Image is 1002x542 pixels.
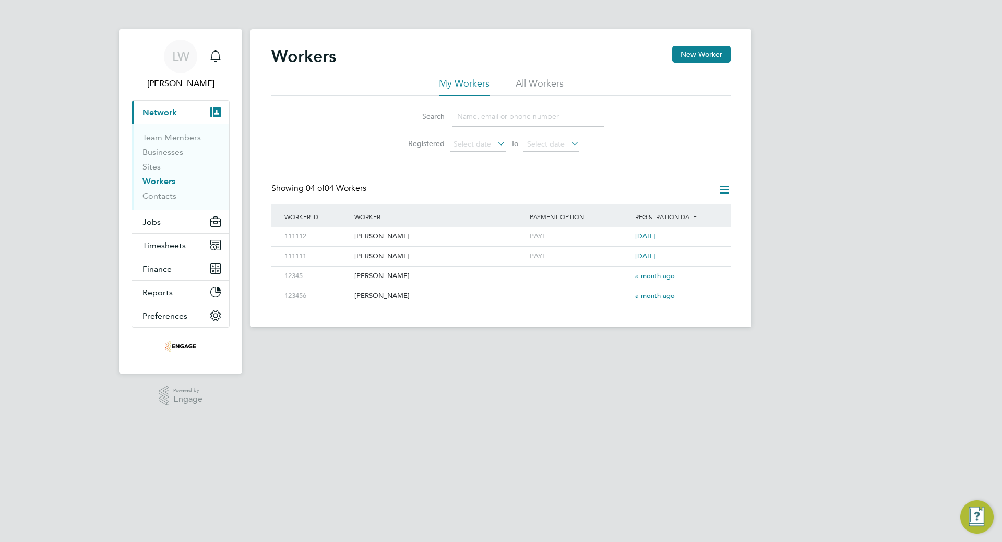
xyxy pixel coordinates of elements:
[527,204,633,228] div: Payment Option
[282,266,720,275] a: 12345[PERSON_NAME]-a month ago
[527,139,565,149] span: Select date
[173,395,202,404] span: Engage
[142,240,186,250] span: Timesheets
[398,112,445,121] label: Search
[132,77,230,90] span: Liam Wright
[142,287,173,297] span: Reports
[282,226,720,235] a: 111112[PERSON_NAME]PAYE[DATE]
[352,247,527,266] div: [PERSON_NAME]
[306,183,366,194] span: 04 Workers
[142,107,177,117] span: Network
[352,267,527,286] div: [PERSON_NAME]
[132,124,229,210] div: Network
[635,291,675,300] span: a month ago
[119,29,242,374] nav: Main navigation
[271,46,336,67] h2: Workers
[142,147,183,157] a: Businesses
[352,286,527,306] div: [PERSON_NAME]
[352,227,527,246] div: [PERSON_NAME]
[282,247,352,266] div: 111111
[306,183,325,194] span: 04 of
[282,204,352,228] div: Worker ID
[527,247,633,266] div: PAYE
[635,271,675,280] span: a month ago
[271,183,368,194] div: Showing
[142,311,187,321] span: Preferences
[173,386,202,395] span: Powered by
[282,286,720,295] a: 123456[PERSON_NAME]-a month ago
[398,139,445,148] label: Registered
[672,46,731,63] button: New Worker
[142,217,161,227] span: Jobs
[132,210,229,233] button: Jobs
[132,257,229,280] button: Finance
[282,286,352,306] div: 123456
[142,264,172,274] span: Finance
[165,338,196,355] img: serlimited-logo-retina.png
[454,139,491,149] span: Select date
[527,267,633,286] div: -
[527,286,633,306] div: -
[132,304,229,327] button: Preferences
[142,162,161,172] a: Sites
[635,251,656,260] span: [DATE]
[352,204,527,228] div: Worker
[142,191,176,201] a: Contacts
[132,281,229,304] button: Reports
[635,232,656,240] span: [DATE]
[142,133,201,142] a: Team Members
[516,77,564,96] li: All Workers
[132,40,230,90] a: LW[PERSON_NAME]
[282,246,720,255] a: 111111[PERSON_NAME]PAYE[DATE]
[132,101,229,124] button: Network
[282,267,352,286] div: 12345
[172,50,189,63] span: LW
[508,137,521,150] span: To
[527,227,633,246] div: PAYE
[439,77,490,96] li: My Workers
[282,227,352,246] div: 111112
[142,176,175,186] a: Workers
[132,338,230,355] a: Go to home page
[633,204,720,228] div: Registration Date
[960,500,994,534] button: Engage Resource Center
[159,386,203,406] a: Powered byEngage
[452,106,604,127] input: Name, email or phone number
[132,234,229,257] button: Timesheets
